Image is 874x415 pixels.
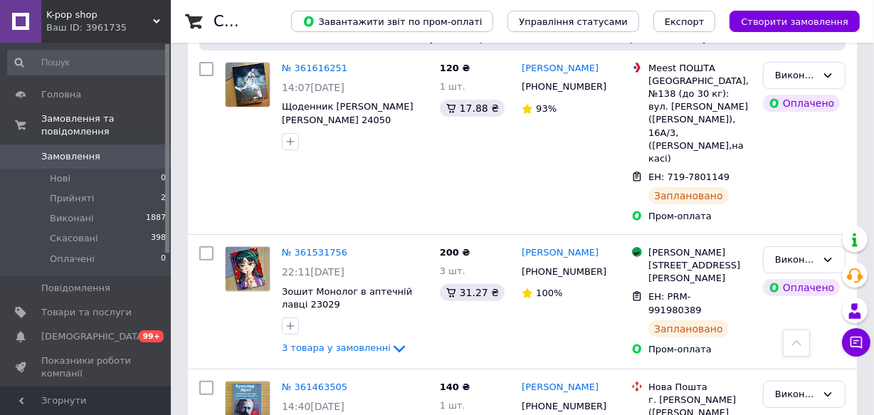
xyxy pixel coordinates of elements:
[161,172,166,185] span: 0
[41,88,81,101] span: Головна
[522,62,599,75] a: [PERSON_NAME]
[282,382,347,392] a: № 361463505
[7,50,167,75] input: Пошук
[41,112,171,138] span: Замовлення та повідомлення
[41,150,100,163] span: Замовлення
[648,62,752,75] div: Meest ПОШТА
[225,246,270,292] a: Фото товару
[522,381,599,394] a: [PERSON_NAME]
[214,13,358,30] h1: Список замовлень
[648,343,752,356] div: Пром-оплата
[536,288,562,298] span: 100%
[50,192,94,205] span: Прийняті
[302,15,482,28] span: Завантажити звіт по пром-оплаті
[741,16,848,27] span: Створити замовлення
[225,62,270,107] a: Фото товару
[226,63,270,107] img: Фото товару
[282,342,391,353] span: 3 товара у замовленні
[648,75,752,165] div: [GEOGRAPHIC_DATA], №138 (до 30 кг): вул. [PERSON_NAME] ([PERSON_NAME]), 16А/3, ([PERSON_NAME],на ...
[440,382,470,392] span: 140 ₴
[226,247,270,291] img: Фото товару
[46,9,153,21] span: K-pop shop
[151,232,166,245] span: 398
[648,291,701,315] span: ЕН: PRM-991980389
[41,282,110,295] span: Повідомлення
[282,286,412,310] a: Зошит Монолог в аптечній лавці 23029
[775,68,816,83] div: Виконано
[648,172,730,182] span: ЕН: 719-7801149
[715,16,860,26] a: Створити замовлення
[282,101,414,125] a: Щоденник [PERSON_NAME] [PERSON_NAME] 24050
[282,401,344,412] span: 14:40[DATE]
[440,266,465,276] span: 3 шт.
[282,342,408,353] a: 3 товара у замовленні
[440,63,470,73] span: 120 ₴
[775,253,816,268] div: Виконано
[146,212,166,225] span: 1887
[775,387,816,402] div: Виконано
[50,253,95,266] span: Оплачені
[440,284,505,301] div: 31.27 ₴
[665,16,705,27] span: Експорт
[440,247,470,258] span: 200 ₴
[519,16,628,27] span: Управління статусами
[648,320,729,337] div: Заплановано
[50,172,70,185] span: Нові
[161,253,166,266] span: 0
[291,11,493,32] button: Завантажити звіт по пром-оплаті
[730,11,860,32] button: Створити замовлення
[161,192,166,205] span: 2
[440,100,505,117] div: 17.88 ₴
[648,187,729,204] div: Заплановано
[519,263,609,281] div: [PHONE_NUMBER]
[842,328,870,357] button: Чат з покупцем
[50,232,98,245] span: Скасовані
[41,330,147,343] span: [DEMOGRAPHIC_DATA]
[648,259,752,285] div: [STREET_ADDRESS][PERSON_NAME]
[41,354,132,380] span: Показники роботи компанії
[763,279,840,296] div: Оплачено
[519,78,609,96] div: [PHONE_NUMBER]
[648,210,752,223] div: Пром-оплата
[440,400,465,411] span: 1 шт.
[139,330,164,342] span: 99+
[282,266,344,278] span: 22:11[DATE]
[653,11,716,32] button: Експорт
[50,212,94,225] span: Виконані
[763,95,840,112] div: Оплачено
[648,246,752,259] div: [PERSON_NAME]
[440,81,465,92] span: 1 шт.
[282,63,347,73] a: № 361616251
[282,82,344,93] span: 14:07[DATE]
[648,381,752,394] div: Нова Пошта
[536,103,557,114] span: 93%
[282,247,347,258] a: № 361531756
[41,306,132,319] span: Товари та послуги
[507,11,639,32] button: Управління статусами
[522,246,599,260] a: [PERSON_NAME]
[46,21,171,34] div: Ваш ID: 3961735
